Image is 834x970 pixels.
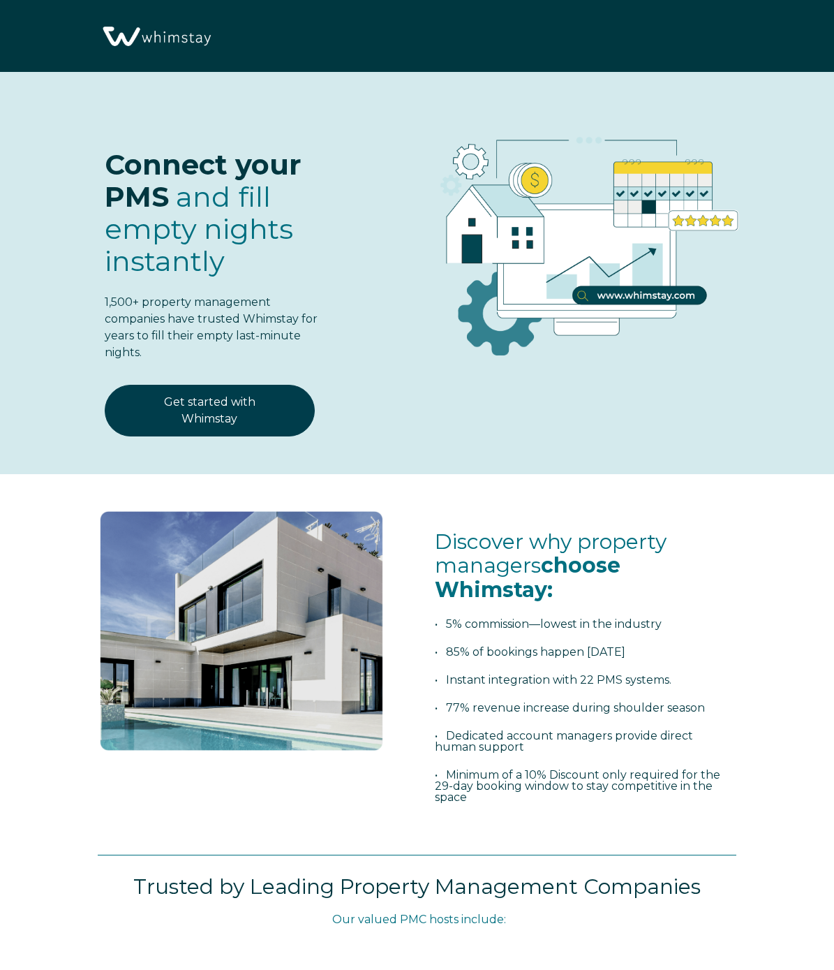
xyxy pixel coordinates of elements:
img: foto 1 [91,502,392,760]
img: RBO Ilustrations-03 [373,100,792,375]
span: • Instant integration with 22 PMS systems. [435,673,671,686]
span: choose Whimstay: [435,552,620,603]
a: Get started with Whimstay [105,385,315,436]
span: Trusted by Leading Property Management Companies [133,874,701,899]
span: Our valued PMC hosts include:​ [332,913,506,926]
span: Connect your PMS [105,147,301,214]
span: and [105,179,293,278]
span: fill empty nights instantly [105,179,293,278]
span: • 5% commission—lowest in the industry [435,617,662,631]
img: Whimstay Logo-02 1 [98,7,214,67]
span: • Dedicated account managers provide direct human support [435,729,693,754]
span: 1,500+ property management companies have trusted Whimstay for years to fill their empty last-min... [105,295,318,359]
span: • Minimum of a 10% Discount only required for the 29-day booking window to stay competitive in th... [435,768,720,804]
span: • 77% revenue increase during shoulder season [435,701,705,714]
span: • 85% of bookings happen [DATE] [435,645,625,659]
span: Discover why property managers [435,529,667,603]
